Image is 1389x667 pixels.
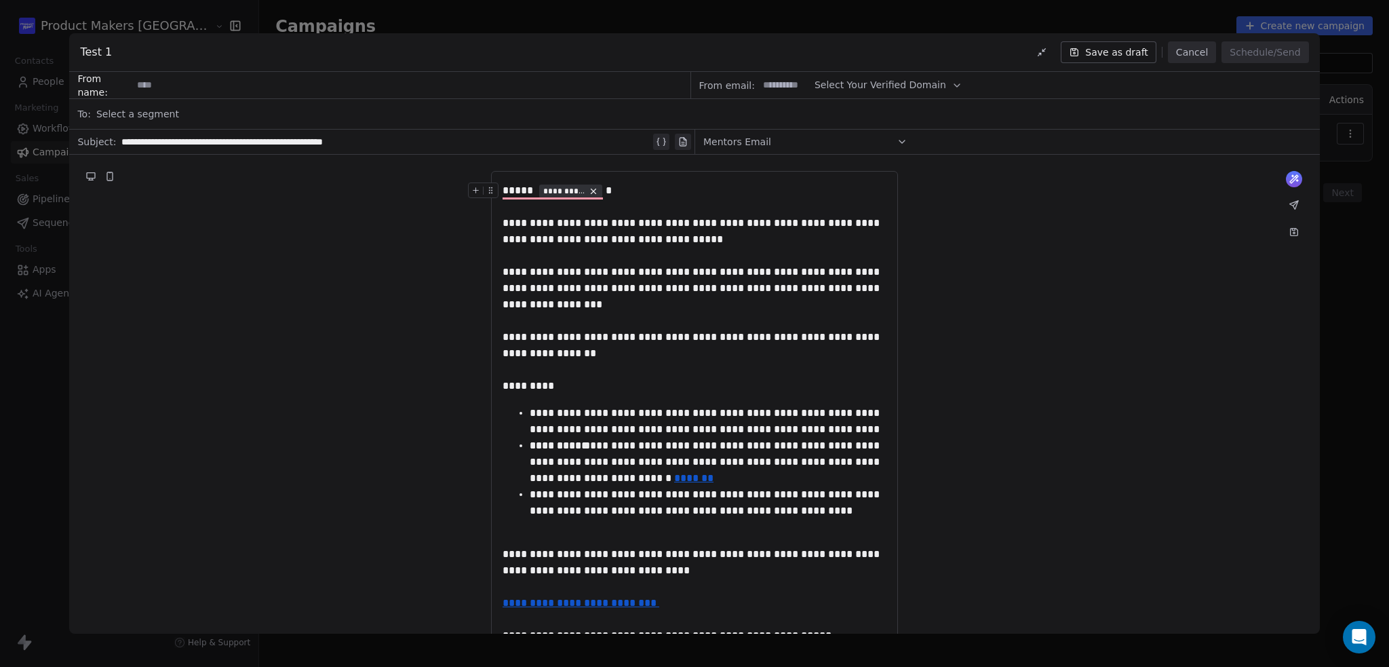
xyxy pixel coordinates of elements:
[77,107,90,121] span: To:
[77,72,132,99] span: From name:
[1343,621,1375,653] div: Open Intercom Messenger
[96,107,179,121] span: Select a segment
[815,78,946,92] span: Select Your Verified Domain
[1221,41,1308,63] button: Schedule/Send
[80,44,112,60] span: Test 1
[699,79,755,92] span: From email:
[77,135,116,153] span: Subject:
[1061,41,1156,63] button: Save as draft
[1168,41,1216,63] button: Cancel
[703,135,771,149] span: Mentors Email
